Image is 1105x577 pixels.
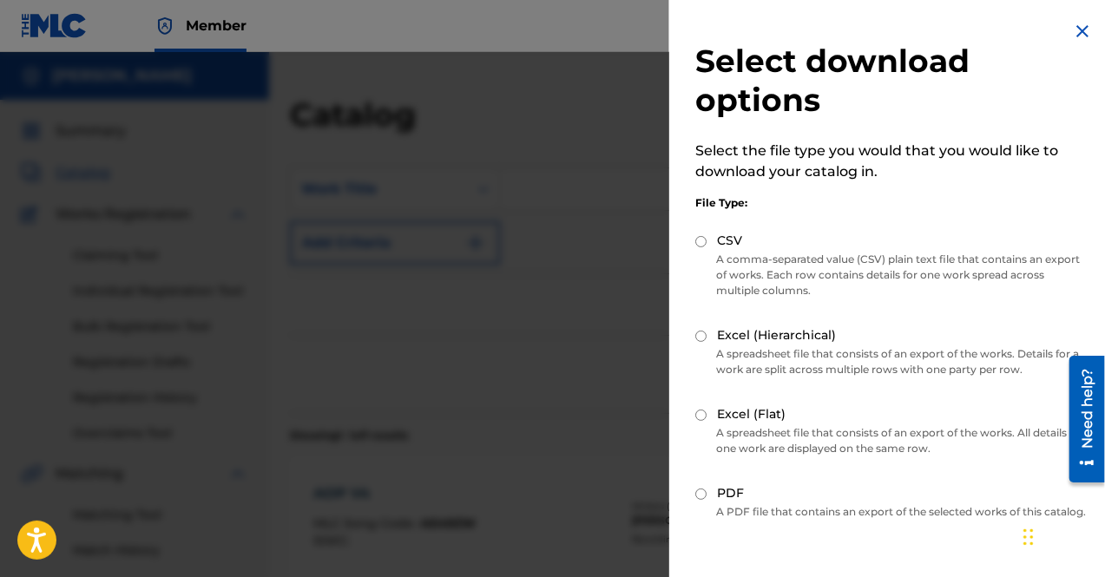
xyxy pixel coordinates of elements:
p: A comma-separated value (CSV) plain text file that contains an export of works. Each row contains... [695,252,1088,298]
p: A spreadsheet file that consists of an export of the works. Details for a work are split across m... [695,346,1088,377]
label: Excel (Flat) [717,405,786,423]
div: File Type: [695,195,1088,211]
p: A PDF file that contains an export of the selected works of this catalog. [695,504,1088,520]
img: MLC Logo [21,13,88,38]
img: Top Rightsholder [155,16,175,36]
label: Excel (Hierarchical) [717,326,836,344]
label: CSV [717,232,742,250]
label: PDF [717,484,744,502]
iframe: Chat Widget [1018,494,1105,577]
iframe: Resource Center [1056,350,1105,489]
span: Member [186,16,247,36]
p: Select the file type you would that you would like to download your catalog in. [695,141,1088,182]
h2: Select download options [695,42,1088,120]
div: Drag [1023,511,1034,563]
p: A spreadsheet file that consists of an export of the works. All details for one work are displaye... [695,425,1088,456]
